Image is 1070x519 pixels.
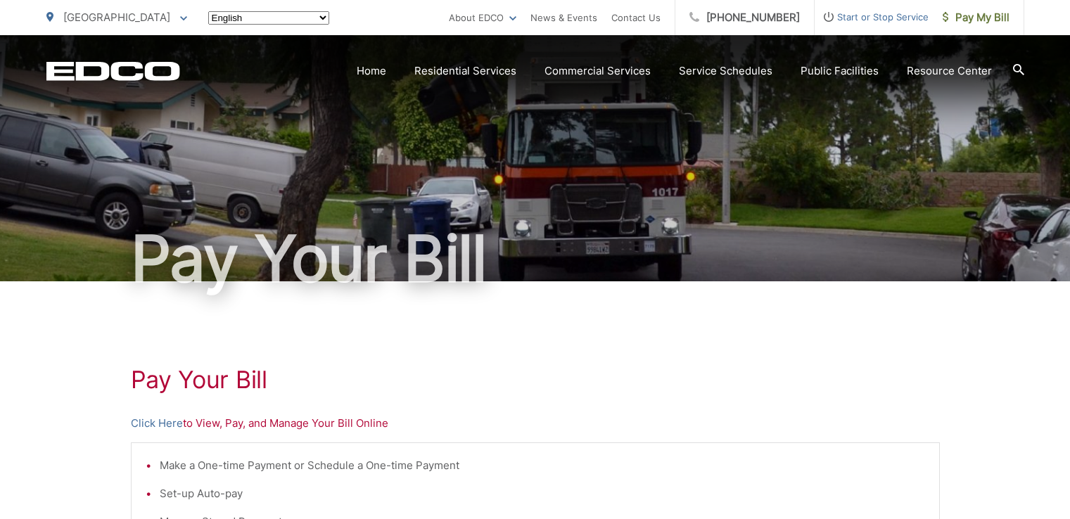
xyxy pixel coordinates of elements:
span: [GEOGRAPHIC_DATA] [63,11,170,24]
a: Commercial Services [544,63,651,79]
select: Select a language [208,11,329,25]
a: News & Events [530,9,597,26]
li: Make a One-time Payment or Schedule a One-time Payment [160,457,925,474]
a: Click Here [131,415,183,432]
a: About EDCO [449,9,516,26]
p: to View, Pay, and Manage Your Bill Online [131,415,940,432]
li: Set-up Auto-pay [160,485,925,502]
a: Residential Services [414,63,516,79]
a: Service Schedules [679,63,772,79]
a: Contact Us [611,9,661,26]
h1: Pay Your Bill [131,366,940,394]
a: Public Facilities [801,63,879,79]
h1: Pay Your Bill [46,224,1024,294]
span: Pay My Bill [943,9,1010,26]
a: Home [357,63,386,79]
a: Resource Center [907,63,992,79]
a: EDCD logo. Return to the homepage. [46,61,180,81]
